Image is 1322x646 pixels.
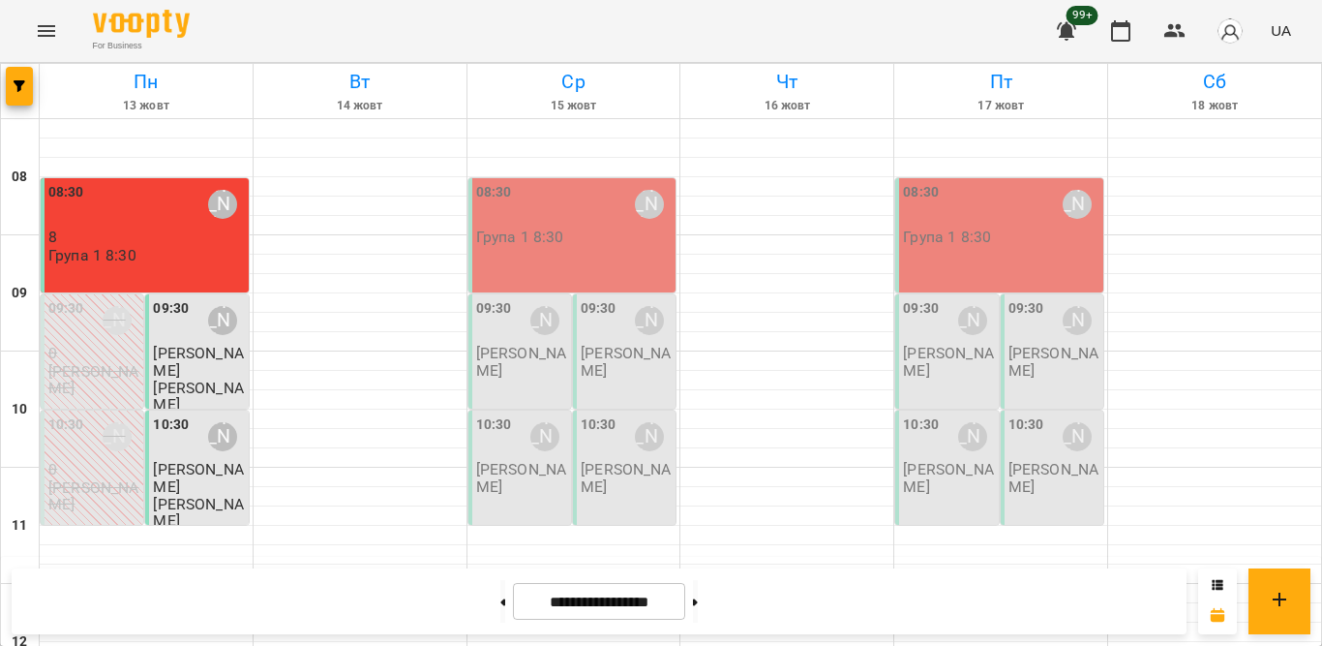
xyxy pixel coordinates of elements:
[470,67,677,97] h6: Ср
[903,461,994,495] p: [PERSON_NAME]
[256,97,464,115] h6: 14 жовт
[683,97,890,115] h6: 16 жовт
[208,306,237,335] div: Тетяна Орешко-Кушнір
[958,422,987,451] div: Тетяна Орешко-Кушнір
[1271,20,1291,41] span: UA
[48,415,84,436] label: 10:30
[1008,415,1044,436] label: 10:30
[208,422,237,451] div: Тетяна Орешко-Кушнір
[897,97,1104,115] h6: 17 жовт
[903,298,939,320] label: 09:30
[43,97,250,115] h6: 13 жовт
[153,380,244,414] p: [PERSON_NAME]
[1063,306,1092,335] div: Тетяна Орешко-Кушнір
[530,306,559,335] div: Тетяна Орешко-Кушнір
[153,298,189,320] label: 09:30
[48,479,139,513] p: [PERSON_NAME]
[476,461,567,495] p: [PERSON_NAME]
[635,306,664,335] div: Тетяна Орешко-Кушнір
[103,422,132,451] div: Тетяна Орешко-Кушнір
[12,283,27,304] h6: 09
[476,182,512,203] label: 08:30
[23,8,70,54] button: Menu
[1217,17,1244,45] img: avatar_s.png
[581,298,616,320] label: 09:30
[12,399,27,420] h6: 10
[93,10,190,38] img: Voopty Logo
[581,345,672,379] p: [PERSON_NAME]
[476,298,512,320] label: 09:30
[530,422,559,451] div: Тетяна Орешко-Кушнір
[153,344,243,379] span: [PERSON_NAME]
[153,496,244,530] p: [PERSON_NAME]
[48,182,84,203] label: 08:30
[12,515,27,537] h6: 11
[470,97,677,115] h6: 15 жовт
[1063,422,1092,451] div: Тетяна Орешко-Кушнір
[93,40,190,52] span: For Business
[1008,461,1099,495] p: [PERSON_NAME]
[48,247,136,263] p: Група 1 8:30
[903,229,991,245] p: Група 1 8:30
[48,363,139,397] p: [PERSON_NAME]
[12,167,27,188] h6: 08
[635,422,664,451] div: Тетяна Орешко-Кушнір
[1067,6,1098,25] span: 99+
[1111,97,1318,115] h6: 18 жовт
[903,415,939,436] label: 10:30
[1111,67,1318,97] h6: Сб
[903,345,994,379] p: [PERSON_NAME]
[476,415,512,436] label: 10:30
[48,229,245,245] p: 8
[897,67,1104,97] h6: Пт
[903,182,939,203] label: 08:30
[256,67,464,97] h6: Вт
[103,306,132,335] div: Тетяна Орешко-Кушнір
[153,460,243,495] span: [PERSON_NAME]
[1063,190,1092,219] div: Тетяна Орешко-Кушнір
[48,345,139,361] p: 0
[1263,13,1299,48] button: UA
[635,190,664,219] div: Тетяна Орешко-Кушнір
[48,461,139,477] p: 0
[1008,345,1099,379] p: [PERSON_NAME]
[581,461,672,495] p: [PERSON_NAME]
[48,298,84,320] label: 09:30
[683,67,890,97] h6: Чт
[476,229,564,245] p: Група 1 8:30
[1008,298,1044,320] label: 09:30
[581,415,616,436] label: 10:30
[153,415,189,436] label: 10:30
[958,306,987,335] div: Тетяна Орешко-Кушнір
[43,67,250,97] h6: Пн
[476,345,567,379] p: [PERSON_NAME]
[208,190,237,219] div: Тетяна Орешко-Кушнір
